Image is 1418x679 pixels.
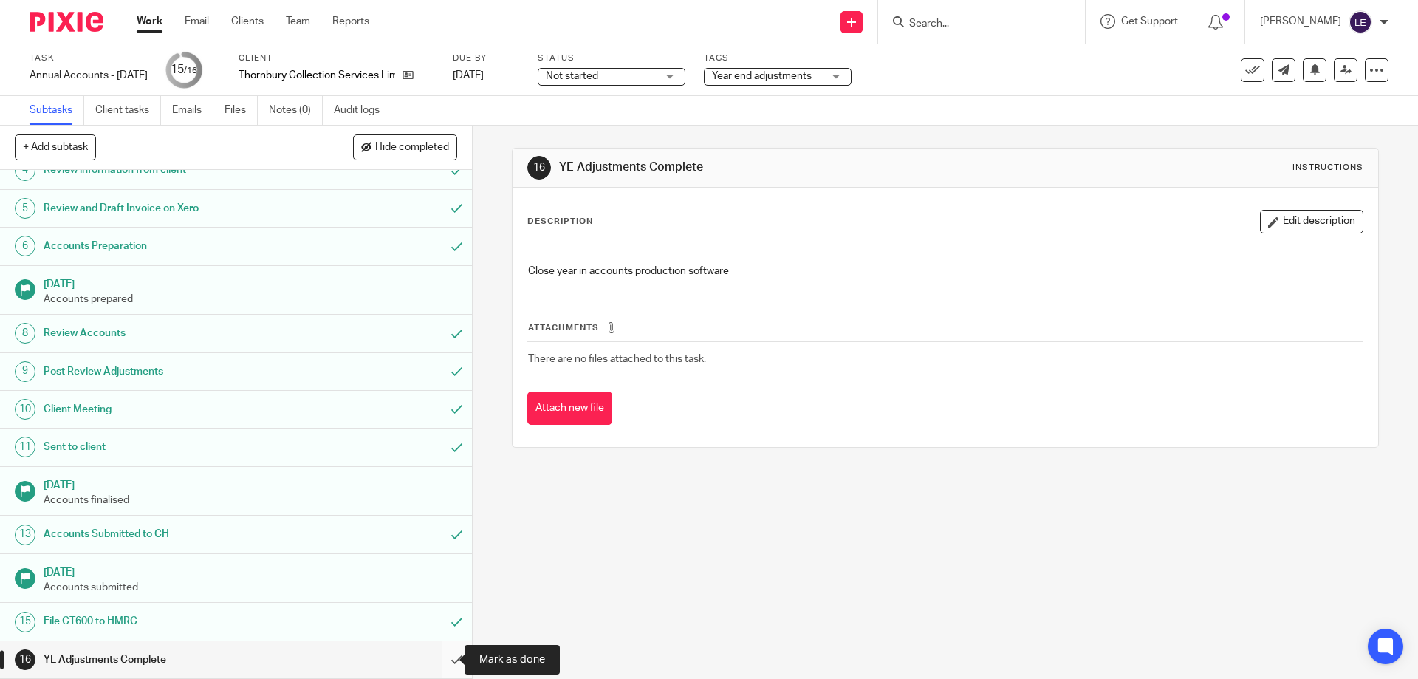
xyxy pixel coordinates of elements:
[353,134,457,160] button: Hide completed
[1121,16,1178,27] span: Get Support
[453,70,484,81] span: [DATE]
[30,52,148,64] label: Task
[908,18,1041,31] input: Search
[286,14,310,29] a: Team
[546,71,598,81] span: Not started
[538,52,685,64] label: Status
[95,96,161,125] a: Client tasks
[172,96,213,125] a: Emails
[269,96,323,125] a: Notes (0)
[239,68,395,83] p: Thornbury Collection Services Limited
[15,437,35,457] div: 11
[15,160,35,181] div: 4
[44,235,299,257] h1: Accounts Preparation
[527,156,551,180] div: 16
[239,52,434,64] label: Client
[15,649,35,670] div: 16
[30,96,84,125] a: Subtasks
[527,392,612,425] button: Attach new file
[332,14,369,29] a: Reports
[1260,14,1341,29] p: [PERSON_NAME]
[44,562,457,580] h1: [DATE]
[44,474,457,493] h1: [DATE]
[15,134,96,160] button: + Add subtask
[1349,10,1372,34] img: svg%3E
[30,68,148,83] div: Annual Accounts - [DATE]
[15,612,35,632] div: 15
[231,14,264,29] a: Clients
[30,68,148,83] div: Annual Accounts - December 2024
[44,197,299,219] h1: Review and Draft Invoice on Xero
[559,160,977,175] h1: YE Adjustments Complete
[171,61,197,78] div: 15
[44,361,299,383] h1: Post Review Adjustments
[30,12,103,32] img: Pixie
[375,142,449,154] span: Hide completed
[334,96,391,125] a: Audit logs
[44,436,299,458] h1: Sent to client
[527,216,593,228] p: Description
[44,398,299,420] h1: Client Meeting
[44,159,299,181] h1: Review information from client
[185,14,209,29] a: Email
[15,361,35,382] div: 9
[712,71,812,81] span: Year end adjustments
[15,323,35,344] div: 8
[44,649,299,671] h1: YE Adjustments Complete
[704,52,852,64] label: Tags
[528,354,706,364] span: There are no files attached to this task.
[15,236,35,256] div: 6
[44,523,299,545] h1: Accounts Submitted to CH
[44,322,299,344] h1: Review Accounts
[44,292,457,307] p: Accounts prepared
[528,324,599,332] span: Attachments
[44,493,457,508] p: Accounts finalised
[1292,162,1363,174] div: Instructions
[44,273,457,292] h1: [DATE]
[225,96,258,125] a: Files
[15,525,35,545] div: 13
[15,198,35,219] div: 5
[528,264,1362,279] p: Close year in accounts production software
[453,52,519,64] label: Due by
[137,14,162,29] a: Work
[44,580,457,595] p: Accounts submitted
[15,399,35,420] div: 10
[44,610,299,632] h1: File CT600 to HMRC
[184,66,197,75] small: /16
[1260,210,1363,233] button: Edit description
